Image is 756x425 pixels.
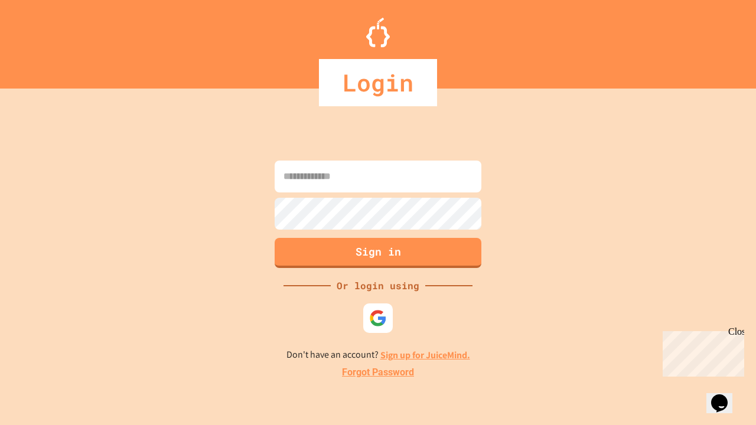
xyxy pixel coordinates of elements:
iframe: chat widget [658,326,744,377]
a: Sign up for JuiceMind. [380,349,470,361]
div: Login [319,59,437,106]
img: google-icon.svg [369,309,387,327]
img: Logo.svg [366,18,390,47]
p: Don't have an account? [286,348,470,362]
button: Sign in [275,238,481,268]
iframe: chat widget [706,378,744,413]
a: Forgot Password [342,365,414,380]
div: Chat with us now!Close [5,5,82,75]
div: Or login using [331,279,425,293]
